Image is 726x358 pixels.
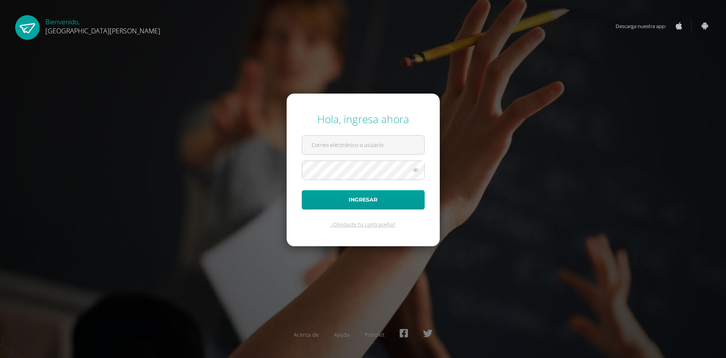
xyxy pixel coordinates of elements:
[616,19,673,33] span: Descarga nuestra app:
[45,15,160,35] div: Bienvenido,
[334,331,350,338] a: Ayuda
[45,26,160,35] span: [GEOGRAPHIC_DATA][PERSON_NAME]
[302,112,425,126] div: Hola, ingresa ahora
[294,331,319,338] a: Acerca de
[302,136,424,154] input: Correo electrónico o usuario
[302,190,425,209] button: Ingresar
[330,221,396,228] a: ¿Olvidaste tu contraseña?
[365,331,385,338] a: Presskit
